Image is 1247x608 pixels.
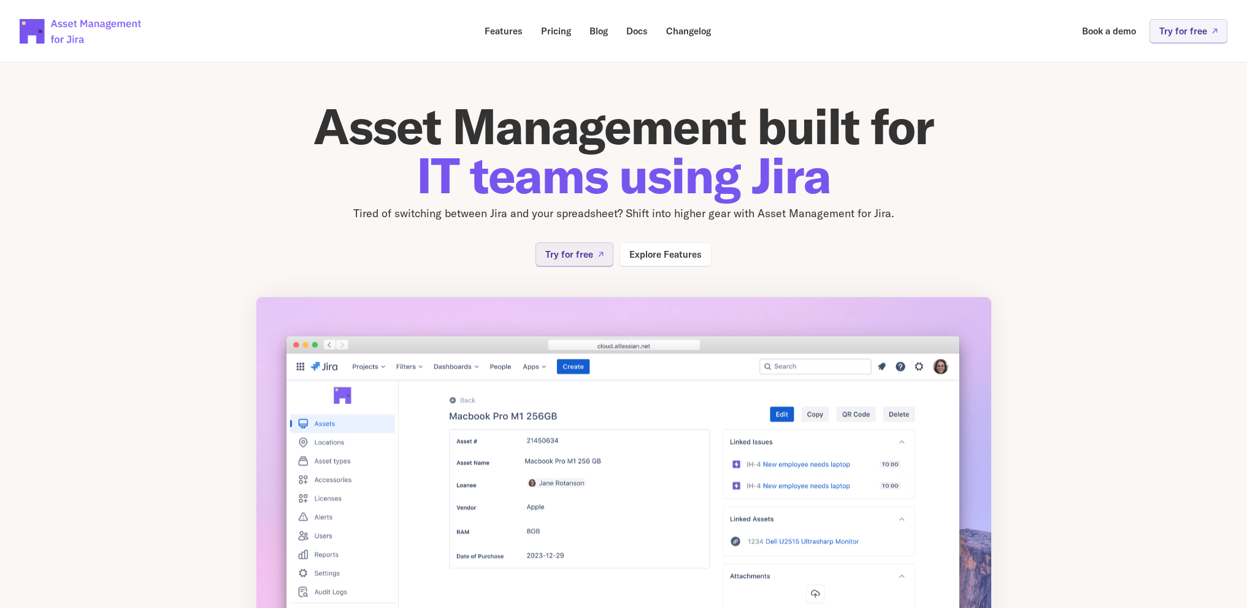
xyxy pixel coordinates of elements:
a: Book a demo [1073,19,1145,43]
p: Pricing [541,26,571,36]
p: Try for free [1159,26,1207,36]
h1: Asset Management built for [256,102,992,200]
span: IT teams using Jira [416,144,831,206]
a: Try for free [535,242,613,266]
a: Pricing [532,19,580,43]
p: Tired of switching between Jira and your spreadsheet? Shift into higher gear with Asset Managemen... [256,205,992,223]
p: Changelog [666,26,711,36]
p: Features [485,26,523,36]
a: Changelog [658,19,719,43]
p: Try for free [545,250,593,259]
p: Book a demo [1082,26,1136,36]
a: Blog [581,19,616,43]
a: Explore Features [620,242,712,266]
p: Blog [589,26,608,36]
a: Features [476,19,531,43]
a: Docs [618,19,656,43]
p: Docs [626,26,648,36]
p: Explore Features [629,250,702,259]
a: Try for free [1149,19,1227,43]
